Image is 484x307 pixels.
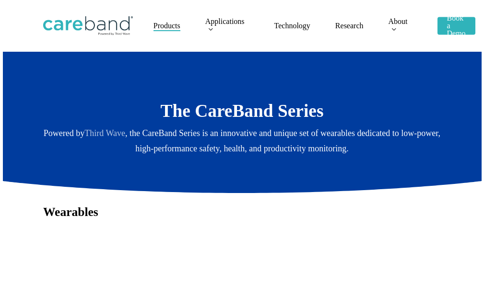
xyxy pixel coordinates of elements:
h2: The CareBand Series [43,100,441,122]
a: Research [335,22,364,30]
a: About [389,18,413,34]
a: Applications [205,18,249,34]
img: CareBand [43,16,133,35]
span: About [389,17,408,25]
a: Third Wave [84,128,125,138]
span: Book a Demo [447,14,466,37]
h3: Wearables [43,205,441,220]
a: Book a Demo [437,14,475,37]
a: Products [153,22,180,30]
a: Technology [274,22,310,30]
span: Applications [205,17,245,25]
p: Powered by , the CareBand Series is an innovative and unique set of wearables dedicated to low-po... [43,125,441,156]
